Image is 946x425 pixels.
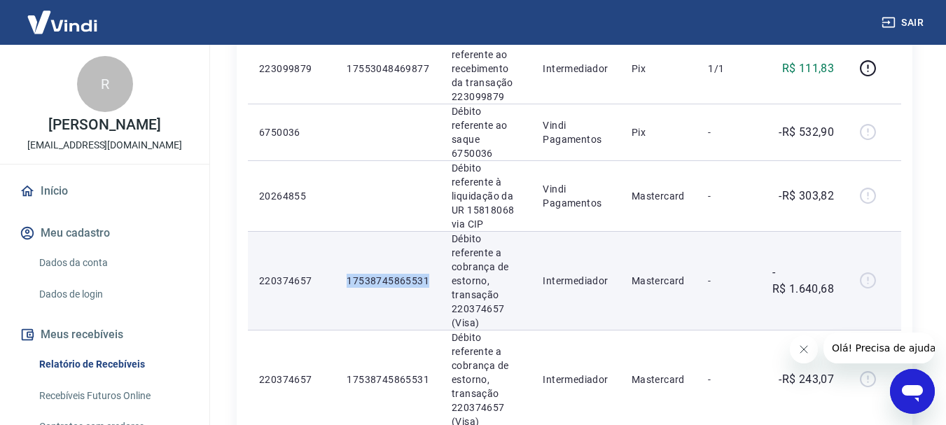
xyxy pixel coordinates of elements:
p: Mastercard [632,274,686,288]
p: R$ 111,83 [782,60,835,77]
a: Início [17,176,193,207]
a: Dados de login [34,280,193,309]
p: Pix [632,125,686,139]
p: 20264855 [259,189,324,203]
iframe: Botão para abrir a janela de mensagens [890,369,935,414]
a: Dados da conta [34,249,193,277]
p: - [708,274,749,288]
div: R [77,56,133,112]
p: 220374657 [259,372,324,386]
p: Crédito referente ao recebimento da transação 223099879 [452,34,520,104]
p: Mastercard [632,189,686,203]
p: [PERSON_NAME] [48,118,160,132]
p: 6750036 [259,125,324,139]
button: Meus recebíveis [17,319,193,350]
p: Intermediador [543,62,608,76]
p: Vindi Pagamentos [543,118,608,146]
p: Vindi Pagamentos [543,182,608,210]
p: -R$ 532,90 [779,124,834,141]
p: Débito referente ao saque 6750036 [452,104,520,160]
p: Pix [632,62,686,76]
p: 1/1 [708,62,749,76]
p: 17538745865531 [347,274,429,288]
p: Débito referente a cobrança de estorno, transação 220374657 (Visa) [452,232,520,330]
p: Débito referente à liquidação da UR 15818068 via CIP [452,161,520,231]
p: - [708,372,749,386]
p: - [708,125,749,139]
img: Vindi [17,1,108,43]
iframe: Fechar mensagem [790,335,818,363]
iframe: Mensagem da empresa [823,333,935,363]
p: 17538745865531 [347,372,429,386]
p: -R$ 1.640,68 [772,264,835,298]
button: Sair [879,10,929,36]
a: Recebíveis Futuros Online [34,382,193,410]
p: 220374657 [259,274,324,288]
p: [EMAIL_ADDRESS][DOMAIN_NAME] [27,138,182,153]
p: 223099879 [259,62,324,76]
p: Mastercard [632,372,686,386]
a: Relatório de Recebíveis [34,350,193,379]
button: Meu cadastro [17,218,193,249]
span: Olá! Precisa de ajuda? [8,10,118,21]
p: -R$ 243,07 [779,371,834,388]
p: - [708,189,749,203]
p: 17553048469877 [347,62,429,76]
p: Intermediador [543,274,608,288]
p: Intermediador [543,372,608,386]
p: -R$ 303,82 [779,188,834,204]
